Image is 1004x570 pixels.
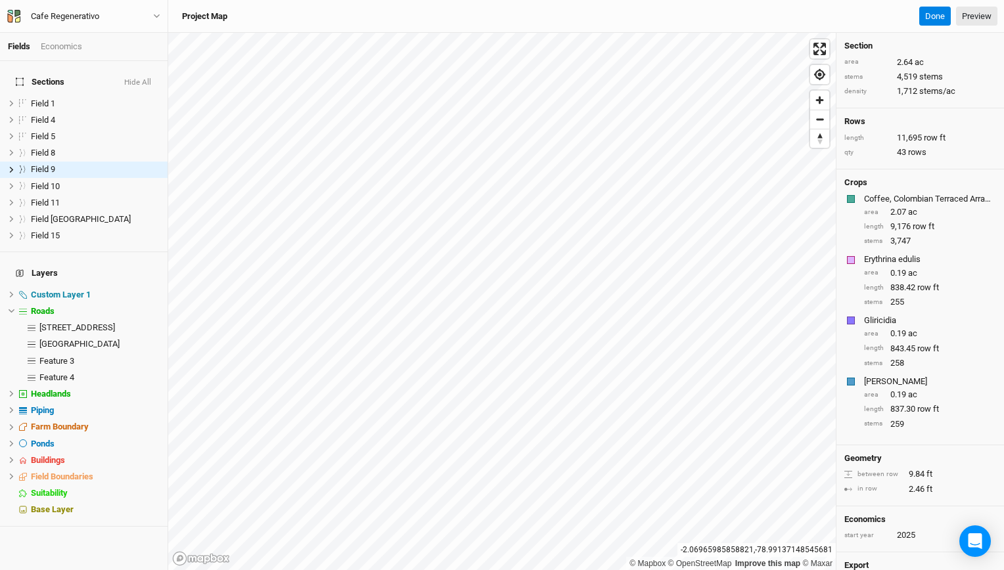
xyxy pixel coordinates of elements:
h4: Section [844,41,996,51]
span: row ft [913,221,934,232]
div: Inga [864,376,993,387]
div: Field 8 [31,148,160,158]
span: row ft [917,403,939,415]
span: Find my location [810,65,829,84]
div: 0.19 [864,389,996,401]
div: Field 4 [31,115,160,125]
div: area [864,268,884,278]
div: 843.45 [864,343,996,355]
div: 255 [864,296,996,308]
span: Piping [31,405,54,415]
div: stems [844,72,890,82]
div: length [864,222,884,232]
div: 3,747 [864,235,996,247]
div: length [864,283,884,293]
div: length [864,405,884,414]
div: Field 9 [31,164,160,175]
div: Piping [31,405,160,416]
button: Enter fullscreen [810,39,829,58]
span: Farm Boundary [31,422,89,431]
div: stems [864,359,884,368]
div: density [844,87,890,97]
span: ft [926,468,932,480]
span: stems [919,71,943,83]
div: 0.19 [864,267,996,279]
div: Coffee, Colombian Terraced Arrabica [864,193,993,205]
div: stems [864,419,884,429]
div: area [844,57,890,67]
span: row ft [917,282,939,294]
button: Hide All [124,78,152,87]
div: between row [844,470,902,479]
span: Field 5 [31,131,55,141]
h4: Rows [844,116,996,127]
div: Roads [31,306,160,317]
div: Farm Road 2 [39,322,160,333]
span: ac [908,267,917,279]
span: ac [908,328,917,340]
div: 2.46 [844,483,996,495]
div: Field 1 [31,99,160,109]
div: Field 11 [31,198,160,208]
div: 4,519 [844,71,996,83]
button: Zoom in [810,91,829,110]
h4: Layers [8,260,160,286]
div: Farm Road [39,339,160,349]
div: length [864,343,884,353]
span: Buildings [31,455,65,465]
a: Maxar [802,559,833,568]
canvas: Map [168,33,836,570]
div: Farm Boundary [31,422,160,432]
div: area [864,390,884,400]
span: Field 15 [31,230,60,240]
div: 11,695 [844,132,996,144]
div: 837.30 [864,403,996,415]
div: -2.06965985858821 , -78.99137148545681 [677,543,836,557]
span: row ft [917,343,939,355]
div: area [864,208,884,217]
div: 0.19 [864,328,996,340]
a: Preview [956,7,997,26]
span: Field 8 [31,148,55,158]
div: Field 15 [31,230,160,241]
div: Buildings [31,455,160,466]
span: Field 10 [31,181,60,191]
span: row ft [924,132,946,144]
div: Field 5 [31,131,160,142]
span: Feature 4 [39,372,74,382]
div: Cafe Regenerativo [31,10,99,23]
span: [STREET_ADDRESS] [39,322,115,332]
span: Sections [16,77,64,87]
div: 9,176 [864,221,996,232]
div: stems [864,236,884,246]
span: Feature 3 [39,356,74,366]
div: 838.42 [864,282,996,294]
div: Base Layer [31,504,160,515]
div: Erythrina edulis [864,253,993,265]
div: Custom Layer 1 [31,290,160,300]
h3: Project Map [182,11,227,22]
div: Headlands [31,389,160,399]
div: Suitability [31,488,160,498]
div: 2025 [897,529,915,541]
div: Open Intercom Messenger [959,525,991,557]
span: Field Boundaries [31,471,93,481]
span: Headlands [31,389,71,399]
div: Feature 3 [39,356,160,366]
a: Mapbox logo [172,551,230,566]
span: Field [GEOGRAPHIC_DATA] [31,214,131,224]
div: 43 [844,146,996,158]
div: start year [844,531,890,540]
span: ac [915,56,924,68]
div: 258 [864,357,996,369]
span: Field 11 [31,198,60,208]
div: Gliricidia [864,315,993,326]
span: Ponds [31,439,55,449]
div: 2.07 [864,206,996,218]
span: Roads [31,306,55,316]
h4: Geometry [844,453,882,464]
button: Zoom out [810,110,829,129]
div: in row [844,484,902,494]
